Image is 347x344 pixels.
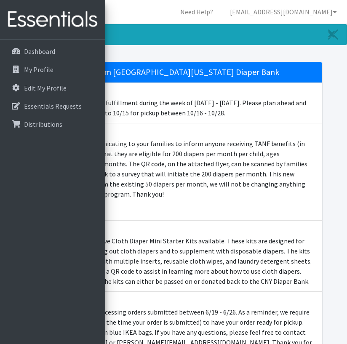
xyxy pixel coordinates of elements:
a: [EMAIL_ADDRESS][DOMAIN_NAME] [223,3,344,20]
p: Dashboard [24,47,55,56]
p: Essentials Requests [24,102,82,110]
a: Edit My Profile [3,80,102,96]
p: Distributions [24,120,62,128]
li: Dear Partner, We now have Cloth Diaper Mini Starter Kits available. These kits are designed for t... [25,221,322,292]
li: Please continue communicating to your families to inform anyone receiving TANF benefits (in [GEOG... [25,123,322,221]
a: My Profile [3,61,102,78]
p: Edit My Profile [24,84,67,92]
p: My Profile [24,65,53,74]
a: Need Help? [173,3,220,20]
h5: Announcements from [GEOGRAPHIC_DATA][US_STATE] Diaper Bank [25,62,322,83]
a: Distributions [3,116,102,133]
a: Close [320,24,347,45]
a: Dashboard [3,43,102,60]
a: Essentials Requests [3,98,102,115]
img: HumanEssentials [3,5,102,34]
li: We will be limiting order fulfillment during the week of [DATE] - [DATE]. Please plan ahead and s... [25,83,322,123]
